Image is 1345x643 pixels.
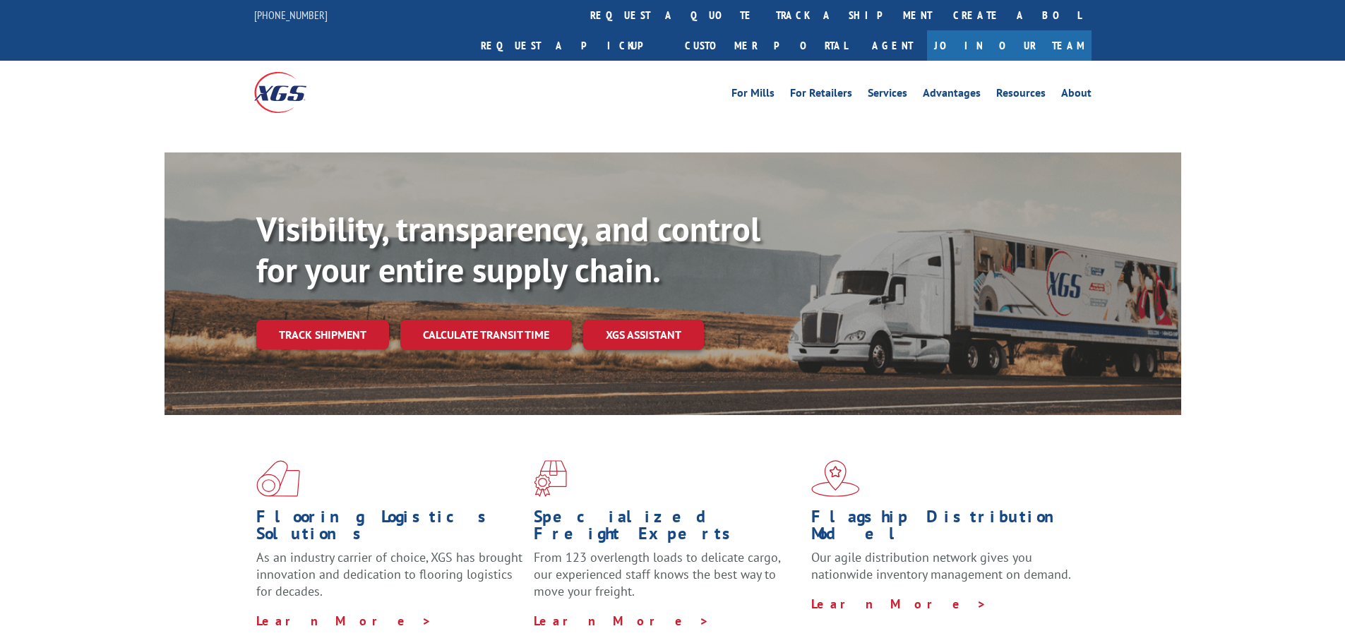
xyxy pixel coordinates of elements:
[811,460,860,497] img: xgs-icon-flagship-distribution-model-red
[927,30,1092,61] a: Join Our Team
[534,613,710,629] a: Learn More >
[534,508,801,549] h1: Specialized Freight Experts
[256,613,432,629] a: Learn More >
[534,460,567,497] img: xgs-icon-focused-on-flooring-red
[583,320,704,350] a: XGS ASSISTANT
[256,508,523,549] h1: Flooring Logistics Solutions
[731,88,775,103] a: For Mills
[811,549,1071,582] span: Our agile distribution network gives you nationwide inventory management on demand.
[858,30,927,61] a: Agent
[254,8,328,22] a: [PHONE_NUMBER]
[470,30,674,61] a: Request a pickup
[256,460,300,497] img: xgs-icon-total-supply-chain-intelligence-red
[790,88,852,103] a: For Retailers
[1061,88,1092,103] a: About
[868,88,907,103] a: Services
[256,549,522,599] span: As an industry carrier of choice, XGS has brought innovation and dedication to flooring logistics...
[256,207,760,292] b: Visibility, transparency, and control for your entire supply chain.
[400,320,572,350] a: Calculate transit time
[534,549,801,612] p: From 123 overlength loads to delicate cargo, our experienced staff knows the best way to move you...
[811,596,987,612] a: Learn More >
[996,88,1046,103] a: Resources
[256,320,389,349] a: Track shipment
[811,508,1078,549] h1: Flagship Distribution Model
[674,30,858,61] a: Customer Portal
[923,88,981,103] a: Advantages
